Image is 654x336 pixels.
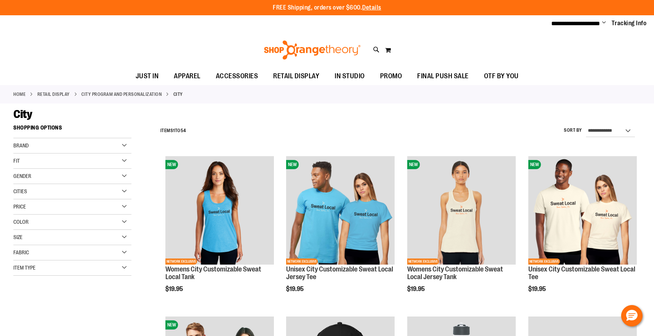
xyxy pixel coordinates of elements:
span: NEW [165,320,178,330]
span: $19.95 [528,286,547,292]
a: Womens City Customizable Sweat Local Tank [165,265,261,281]
button: Account menu [602,19,606,27]
span: 1 [173,128,175,133]
span: Color [13,219,29,225]
span: NETWORK EXCLUSIVE [528,258,560,265]
span: Size [13,234,23,240]
a: Womens City Customizable Sweat Local Jersey Tank [407,265,503,281]
a: Unisex City Customizable Sweat Local Tee [528,265,635,281]
div: product [524,152,641,312]
img: Unisex City Customizable Fine Jersey Tee [286,156,395,265]
span: $19.95 [286,286,305,292]
span: NEW [528,160,541,169]
span: NEW [286,160,299,169]
span: NETWORK EXCLUSIVE [165,258,197,265]
a: City Customizable Perfect Racerback TankNEWNETWORK EXCLUSIVE [165,156,274,266]
a: Tracking Info [612,19,647,27]
span: RETAIL DISPLAY [273,68,319,85]
img: City Customizable Perfect Racerback Tank [165,156,274,265]
strong: Shopping Options [13,121,131,138]
span: $19.95 [165,286,184,292]
button: Hello, have a question? Let’s chat. [621,305,643,326]
img: City Customizable Jersey Racerback Tank [407,156,516,265]
a: FINAL PUSH SALE [410,68,476,85]
h2: Items to [160,125,186,137]
span: Fabric [13,249,29,255]
a: OTF BY YOU [476,68,526,85]
a: RETAIL DISPLAY [37,91,70,98]
a: CITY PROGRAM AND PERSONALIZATION [81,91,162,98]
a: City Customizable Jersey Racerback TankNEWNETWORK EXCLUSIVE [407,156,516,266]
span: ACCESSORIES [216,68,258,85]
a: APPAREL [166,68,208,85]
span: NETWORK EXCLUSIVE [407,258,439,265]
div: product [162,152,278,312]
a: IN STUDIO [327,68,372,85]
span: City [13,108,32,121]
span: PROMO [380,68,402,85]
span: $19.95 [407,286,426,292]
a: JUST IN [128,68,167,85]
label: Sort By [564,127,582,134]
span: NEW [165,160,178,169]
a: Home [13,91,26,98]
span: NEW [407,160,420,169]
span: FINAL PUSH SALE [417,68,469,85]
span: IN STUDIO [335,68,365,85]
img: Shop Orangetheory [263,40,362,60]
span: Fit [13,158,20,164]
span: NETWORK EXCLUSIVE [286,258,318,265]
a: Unisex City Customizable Fine Jersey TeeNEWNETWORK EXCLUSIVE [286,156,395,266]
span: Item Type [13,265,36,271]
a: ACCESSORIES [208,68,266,85]
span: OTF BY YOU [484,68,519,85]
a: Details [362,4,381,11]
span: Gender [13,173,31,179]
img: Image of Unisex City Customizable Very Important Tee [528,156,637,265]
div: product [282,152,398,312]
a: RETAIL DISPLAY [265,68,327,85]
div: product [403,152,520,312]
a: PROMO [372,68,410,85]
a: Unisex City Customizable Sweat Local Jersey Tee [286,265,393,281]
a: Image of Unisex City Customizable Very Important TeeNEWNETWORK EXCLUSIVE [528,156,637,266]
span: APPAREL [174,68,201,85]
span: Cities [13,188,27,194]
p: FREE Shipping, orders over $600. [273,3,381,12]
span: Price [13,204,26,210]
span: JUST IN [136,68,159,85]
span: Brand [13,142,29,149]
span: 54 [181,128,186,133]
strong: City [173,91,183,98]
